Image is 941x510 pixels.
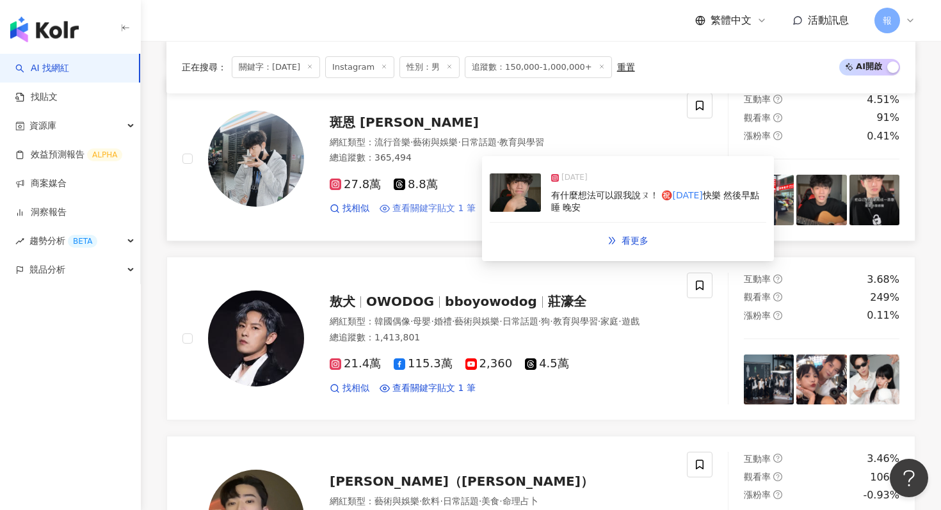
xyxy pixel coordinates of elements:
[773,472,782,481] span: question-circle
[744,310,771,321] span: 漲粉率
[867,273,899,287] div: 3.68%
[330,315,672,328] div: 網紅類型 ：
[10,17,79,42] img: logo
[208,111,304,207] img: KOL Avatar
[15,148,122,161] a: 效益預測報告ALPHA
[744,131,771,141] span: 漲粉率
[553,316,598,326] span: 教育與學習
[744,94,771,104] span: 互動率
[711,13,752,28] span: 繁體中文
[744,472,771,482] span: 觀看率
[849,175,899,225] img: post-image
[870,291,899,305] div: 249%
[15,91,58,104] a: 找貼文
[15,237,24,246] span: rise
[499,496,502,506] span: ·
[452,316,454,326] span: ·
[849,355,899,404] img: post-image
[454,316,499,326] span: 藝術與娛樂
[419,496,422,506] span: ·
[870,470,899,484] div: 106%
[622,235,648,246] span: 看更多
[410,316,413,326] span: ·
[773,95,782,104] span: question-circle
[773,275,782,283] span: question-circle
[440,496,442,506] span: ·
[380,202,476,215] a: 查看關鍵字貼文 1 筆
[394,178,438,191] span: 8.8萬
[208,291,304,386] img: KOL Avatar
[525,357,569,371] span: 4.5萬
[548,294,586,309] span: 莊濠全
[773,113,782,122] span: question-circle
[497,137,499,147] span: ·
[867,129,899,143] div: 0.41%
[330,115,479,130] span: 斑恩 [PERSON_NAME]
[374,496,419,506] span: 藝術與娛樂
[434,316,452,326] span: 婚禮
[445,294,537,309] span: bboyowodog
[744,355,794,404] img: post-image
[15,62,69,75] a: searchAI 找網紅
[550,316,552,326] span: ·
[773,292,782,301] span: question-circle
[479,496,481,506] span: ·
[461,137,497,147] span: 日常話題
[410,137,413,147] span: ·
[342,202,369,215] span: 找相似
[744,274,771,284] span: 互動率
[503,496,538,506] span: 命理占卜
[392,202,476,215] span: 查看關鍵字貼文 1 筆
[431,316,433,326] span: ·
[541,316,550,326] span: 狗
[561,171,588,184] span: [DATE]
[600,316,618,326] span: 家庭
[490,173,541,212] img: post-image
[499,137,544,147] span: 教育與學習
[744,454,771,464] span: 互動率
[380,382,476,395] a: 查看關鍵字貼文 1 筆
[330,331,672,344] div: 總追蹤數 ： 1,413,801
[773,311,782,320] span: question-circle
[503,316,538,326] span: 日常話題
[413,316,431,326] span: 母嬰
[744,292,771,302] span: 觀看率
[867,452,899,466] div: 3.46%
[890,459,928,497] iframe: Help Scout Beacon - Open
[607,236,616,245] span: double-right
[366,294,434,309] span: OWODOG
[342,382,369,395] span: 找相似
[330,136,672,149] div: 網紅類型 ：
[883,13,892,28] span: 報
[773,454,782,463] span: question-circle
[374,137,410,147] span: 流行音樂
[166,77,915,241] a: KOL Avatar斑恩 [PERSON_NAME]網紅類型：流行音樂·藝術與娛樂·日常話題·教育與學習總追蹤數：365,49427.8萬8.8萬找相似查看關鍵字貼文 1 筆互動率questio...
[796,175,846,225] img: post-image
[15,177,67,190] a: 商案媒合
[617,62,635,72] div: 重置
[422,496,440,506] span: 飲料
[325,56,394,78] span: Instagram
[863,488,899,502] div: -0.93%
[68,235,97,248] div: BETA
[796,355,846,404] img: post-image
[773,131,782,140] span: question-circle
[867,93,899,107] div: 4.51%
[465,56,612,78] span: 追蹤數：150,000-1,000,000+
[465,357,513,371] span: 2,360
[744,490,771,500] span: 漲粉率
[399,56,460,78] span: 性別：男
[594,228,662,253] a: double-right看更多
[773,490,782,499] span: question-circle
[232,56,320,78] span: 關鍵字：[DATE]
[458,137,460,147] span: ·
[867,308,899,323] div: 0.11%
[598,316,600,326] span: ·
[622,316,639,326] span: 遊戲
[29,227,97,255] span: 趨勢分析
[538,316,541,326] span: ·
[481,496,499,506] span: 美食
[744,113,771,123] span: 觀看率
[29,255,65,284] span: 競品分析
[443,496,479,506] span: 日常話題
